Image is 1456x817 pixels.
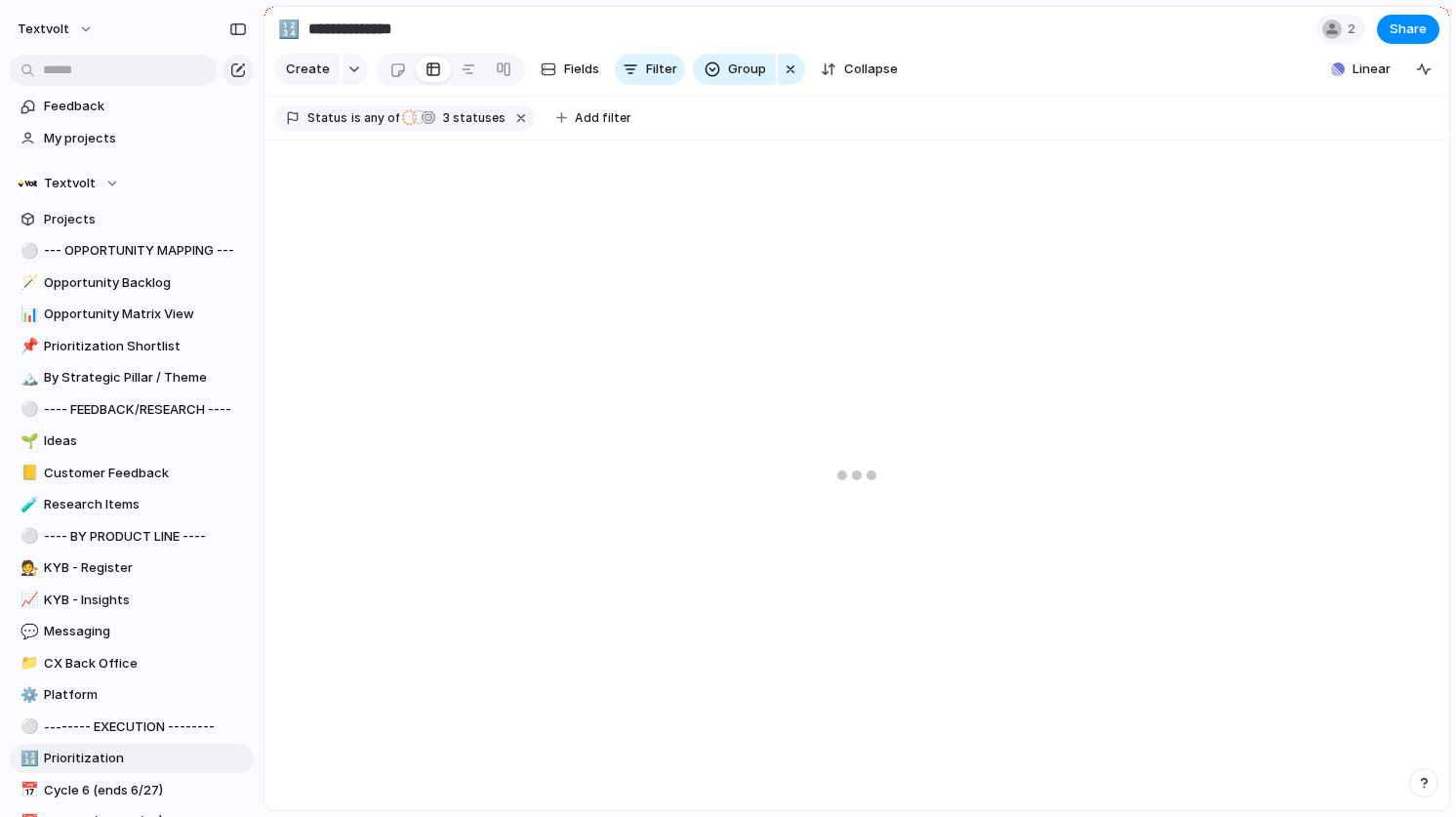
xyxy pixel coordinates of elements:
button: 🧪 [18,495,37,514]
span: Fields [564,60,599,79]
div: 📊 [20,304,34,326]
span: textvolt [18,20,69,39]
span: Linear [1353,60,1391,79]
a: ⚪--- OPPORTUNITY MAPPING --- [10,236,254,266]
div: ⚪ [20,398,34,421]
a: 🧪Research Items [10,490,254,519]
button: Add filter [545,104,643,132]
a: 📁CX Back Office [10,649,254,678]
div: 📌 [20,335,34,357]
div: ⚪ [20,525,34,548]
div: ⚪ [20,240,34,263]
span: My projects [44,129,247,148]
span: 2 [1348,20,1361,39]
button: Create [274,54,340,85]
button: 🧑‍⚖️ [18,558,37,578]
a: 🏔️By Strategic Pillar / Theme [10,363,254,392]
button: 📈 [18,591,37,610]
button: 🔢 [273,14,304,45]
a: 📈KYB - Insights [10,586,254,615]
a: 🌱Ideas [10,427,254,456]
span: ---- FEEDBACK/RESEARCH ---- [44,400,247,420]
button: ⚪ [18,400,37,420]
span: Group [728,60,766,79]
button: Textvolt [10,169,254,198]
button: 💬 [18,622,37,641]
button: 🏔️ [18,368,37,388]
span: Add filter [575,109,631,127]
a: 📒Customer Feedback [10,459,254,488]
button: Fields [533,54,607,85]
span: Collapse [844,60,898,79]
button: ⚪ [18,527,37,547]
button: 📊 [18,305,37,324]
a: ⚪---- FEEDBACK/RESEARCH ---- [10,395,254,425]
button: Linear [1323,55,1398,84]
span: is [351,109,361,127]
a: ⚪---- BY PRODUCT LINE ---- [10,522,254,551]
span: Status [307,109,347,127]
span: Messaging [44,622,247,641]
button: Group [693,54,776,85]
button: 3 statuses [401,107,509,129]
span: 3 [437,110,453,125]
div: 🪄 [20,271,34,294]
button: 📒 [18,464,37,483]
span: Opportunity Matrix View [44,305,247,324]
button: isany of [347,107,403,129]
span: KYB - Register [44,558,247,578]
span: Filter [646,60,677,79]
div: 🌱 [20,430,34,453]
span: Create [286,60,330,79]
div: 📒 [20,462,34,484]
span: Ideas [44,431,247,451]
div: 📁 [20,652,34,674]
a: 📌Prioritization Shortlist [10,332,254,361]
a: 🪄Opportunity Backlog [10,268,254,298]
a: Projects [10,205,254,234]
button: 📌 [18,337,37,356]
span: Projects [44,210,247,229]
button: textvolt [9,14,103,45]
div: 🔢 [278,16,300,42]
span: --- OPPORTUNITY MAPPING --- [44,241,247,261]
span: By Strategic Pillar / Theme [44,368,247,388]
span: Feedback [44,97,247,116]
a: My projects [10,124,254,153]
span: Opportunity Backlog [44,273,247,293]
span: Research Items [44,495,247,514]
button: Collapse [813,54,906,85]
a: 📊Opportunity Matrix View [10,300,254,329]
button: 🌱 [18,431,37,451]
span: CX Back Office [44,654,247,674]
button: 📁 [18,654,37,674]
div: 📈 [20,589,34,611]
a: 🧑‍⚖️KYB - Register [10,553,254,583]
span: Share [1390,20,1427,39]
div: 🏔️ [20,367,34,389]
button: 🪄 [18,273,37,293]
button: Filter [615,54,685,85]
span: KYB - Insights [44,591,247,610]
a: Feedback [10,92,254,121]
button: ⚪ [18,241,37,261]
span: ---- BY PRODUCT LINE ---- [44,527,247,547]
span: Prioritization Shortlist [44,337,247,356]
span: any of [361,109,399,127]
span: Textvolt [44,174,96,193]
a: 💬Messaging [10,617,254,646]
div: 🧑‍⚖️ [20,557,34,580]
span: statuses [437,109,506,127]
